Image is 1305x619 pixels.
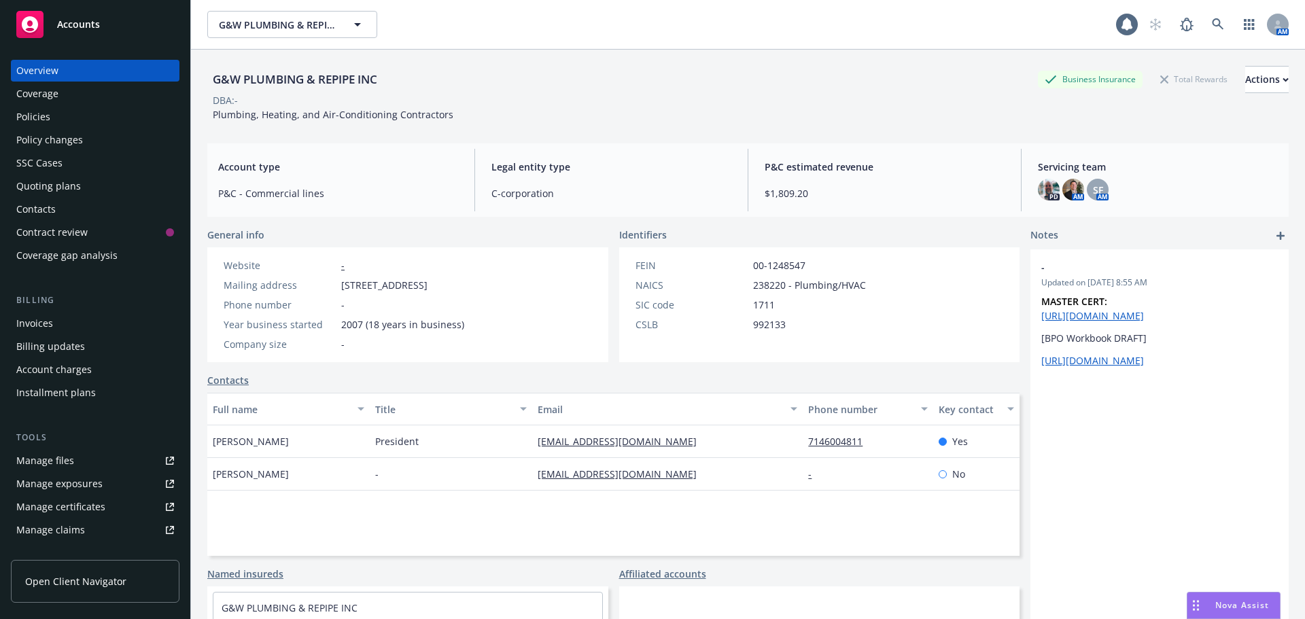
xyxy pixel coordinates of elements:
div: NAICS [636,278,748,292]
a: Policies [11,106,179,128]
span: [STREET_ADDRESS] [341,278,428,292]
a: Invoices [11,313,179,334]
a: 7146004811 [808,435,873,448]
div: Quoting plans [16,175,81,197]
div: SSC Cases [16,152,63,174]
span: General info [207,228,264,242]
div: Full name [213,402,349,417]
div: Drag to move [1187,593,1204,618]
span: Accounts [57,19,100,30]
div: Account charges [16,359,92,381]
a: Accounts [11,5,179,43]
div: Overview [16,60,58,82]
span: Servicing team [1038,160,1278,174]
a: Installment plans [11,382,179,404]
span: [PERSON_NAME] [213,467,289,481]
button: Key contact [933,393,1020,425]
div: Contacts [16,198,56,220]
span: P&C estimated revenue [765,160,1005,174]
div: Business Insurance [1038,71,1143,88]
div: Billing [11,294,179,307]
div: -Updated on [DATE] 8:55 AMMASTER CERT: [URL][DOMAIN_NAME][BPO Workbook DRAFT][URL][DOMAIN_NAME] [1030,249,1289,378]
div: Phone number [808,402,912,417]
div: Tools [11,431,179,444]
a: Switch app [1236,11,1263,38]
span: Identifiers [619,228,667,242]
span: G&W PLUMBING & REPIPE INC [219,18,336,32]
div: Coverage [16,83,58,105]
a: [EMAIL_ADDRESS][DOMAIN_NAME] [538,467,708,480]
div: DBA: - [213,93,238,107]
span: - [1041,260,1242,275]
div: Manage exposures [16,473,103,495]
p: [BPO Workbook DRAFT] [1041,331,1278,345]
div: CSLB [636,317,748,332]
button: Phone number [803,393,933,425]
div: Year business started [224,317,336,332]
span: Yes [952,434,968,448]
div: Company size [224,337,336,351]
a: Coverage [11,83,179,105]
a: Start snowing [1142,11,1169,38]
a: Account charges [11,359,179,381]
div: Installment plans [16,382,96,404]
span: President [375,434,419,448]
span: - [341,298,345,312]
a: Overview [11,60,179,82]
a: Manage BORs [11,542,179,564]
a: Manage claims [11,519,179,541]
div: Invoices [16,313,53,334]
div: Title [375,402,512,417]
a: Manage files [11,450,179,472]
span: SF [1093,183,1103,197]
button: Actions [1245,66,1289,93]
div: Key contact [939,402,999,417]
a: [URL][DOMAIN_NAME] [1041,354,1144,367]
div: Billing updates [16,336,85,357]
a: [EMAIL_ADDRESS][DOMAIN_NAME] [538,435,708,448]
a: SSC Cases [11,152,179,174]
div: Email [538,402,782,417]
span: 1711 [753,298,775,312]
div: Actions [1245,67,1289,92]
a: Manage exposures [11,473,179,495]
a: Named insureds [207,567,283,581]
span: [PERSON_NAME] [213,434,289,448]
span: - [341,337,345,351]
a: Contacts [207,373,249,387]
a: Contract review [11,222,179,243]
span: Legal entity type [491,160,731,174]
div: FEIN [636,258,748,272]
button: Email [532,393,803,425]
button: Title [370,393,532,425]
span: $1,809.20 [765,186,1005,200]
a: [URL][DOMAIN_NAME] [1041,309,1144,322]
a: Policy changes [11,129,179,151]
a: Affiliated accounts [619,567,706,581]
div: Manage BORs [16,542,80,564]
span: - [375,467,379,481]
div: SIC code [636,298,748,312]
span: 992133 [753,317,786,332]
div: Phone number [224,298,336,312]
a: Coverage gap analysis [11,245,179,266]
a: Manage certificates [11,496,179,518]
span: Nova Assist [1215,599,1269,611]
span: C-corporation [491,186,731,200]
a: Contacts [11,198,179,220]
strong: MASTER CERT: [1041,295,1107,308]
a: Billing updates [11,336,179,357]
img: photo [1062,179,1084,200]
a: G&W PLUMBING & REPIPE INC [222,601,358,614]
div: Manage files [16,450,74,472]
div: Manage claims [16,519,85,541]
span: 238220 - Plumbing/HVAC [753,278,866,292]
span: Open Client Navigator [25,574,126,588]
a: - [341,259,345,272]
button: Full name [207,393,370,425]
span: Notes [1030,228,1058,244]
button: Nova Assist [1187,592,1281,619]
div: Website [224,258,336,272]
div: Manage certificates [16,496,105,518]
